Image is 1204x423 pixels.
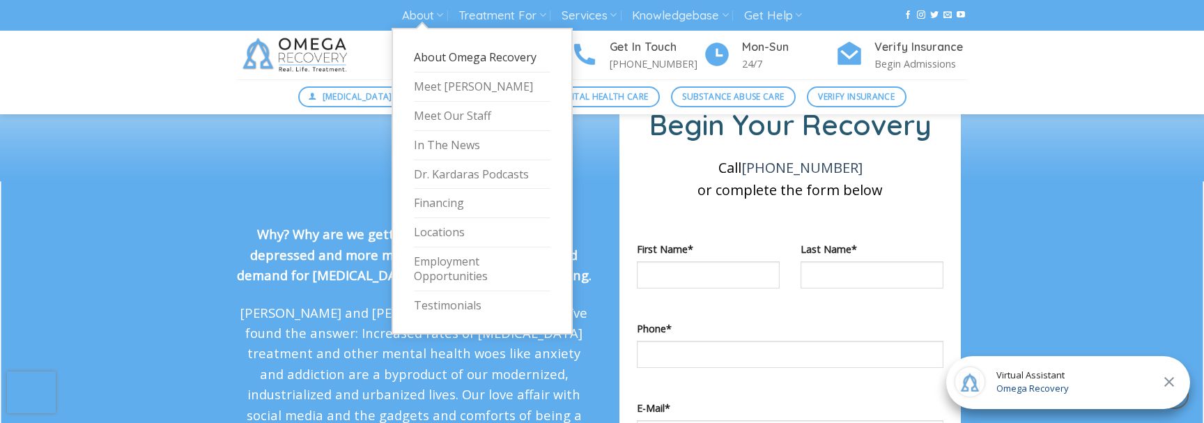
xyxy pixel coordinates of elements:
label: Phone* [637,321,943,337]
img: Omega Recovery [236,31,358,79]
a: Treatment For [458,3,546,29]
a: Substance Abuse Care [671,86,796,107]
p: 24/7 [742,56,835,72]
span: [MEDICAL_DATA] [323,90,392,103]
a: In The News [414,131,550,160]
h4: Verify Insurance [874,38,968,56]
a: Meet Our Staff [414,102,550,131]
a: Meet [PERSON_NAME] [414,72,550,102]
a: Mental Health Care [545,86,660,107]
a: Verify Insurance [807,86,906,107]
a: Services [562,3,617,29]
p: [PHONE_NUMBER] [610,56,703,72]
a: Verify Insurance Begin Admissions [835,38,968,72]
h4: Get In Touch [610,38,703,56]
p: Call or complete the form below [637,157,943,201]
a: Follow on Facebook [904,10,912,20]
h1: Begin Your Recovery [637,106,943,143]
a: Follow on Twitter [930,10,939,20]
a: Follow on Instagram [917,10,925,20]
span: Substance Abuse Care [682,90,784,103]
a: Dr. Kardaras Podcasts [414,160,550,190]
a: [MEDICAL_DATA] [298,86,404,107]
label: Last Name* [801,241,943,257]
label: First Name* [637,241,780,257]
a: About [402,3,443,29]
a: Get Help [744,3,802,29]
a: Send us an email [943,10,952,20]
a: [PHONE_NUMBER] [741,158,863,177]
a: Employment Opportunities [414,247,550,291]
span: Verify Insurance [818,90,895,103]
span: Mental Health Care [556,90,648,103]
a: Financing [414,189,550,218]
label: E-Mail* [637,400,943,416]
a: Get In Touch [PHONE_NUMBER] [571,38,703,72]
a: Locations [414,218,550,247]
a: Testimonials [414,291,550,320]
a: Knowledgebase [632,3,728,29]
h4: Mon-Sun [742,38,835,56]
a: Follow on YouTube [957,10,965,20]
p: Begin Admissions [874,56,968,72]
a: About Omega Recovery [414,43,550,72]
